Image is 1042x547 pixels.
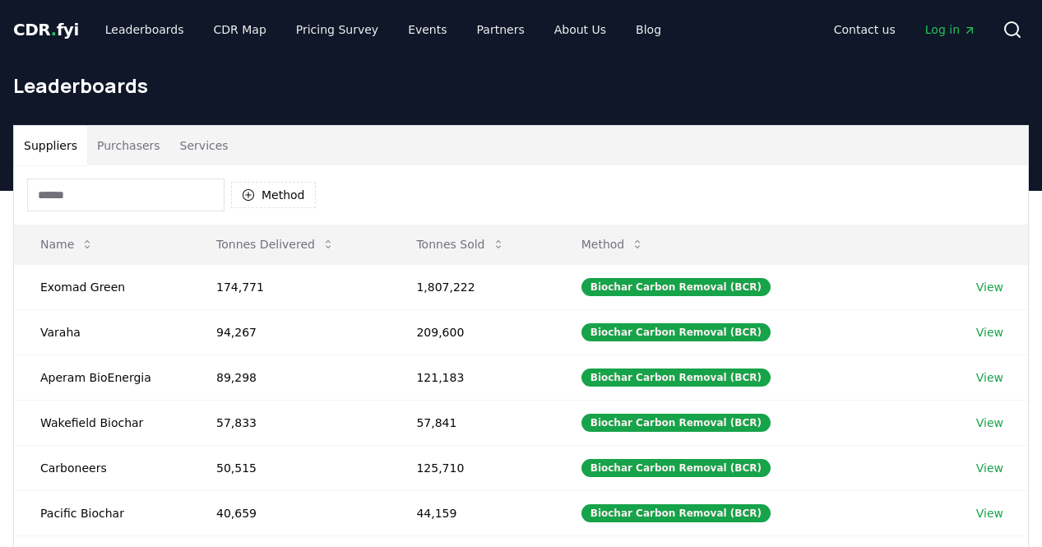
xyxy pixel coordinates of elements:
[464,15,538,44] a: Partners
[14,309,190,355] td: Varaha
[581,323,771,341] div: Biochar Carbon Removal (BCR)
[581,459,771,477] div: Biochar Carbon Removal (BCR)
[581,369,771,387] div: Biochar Carbon Removal (BCR)
[390,490,554,535] td: 44,159
[976,415,1003,431] a: View
[190,355,390,400] td: 89,298
[395,15,460,44] a: Events
[581,504,771,522] div: Biochar Carbon Removal (BCR)
[203,228,348,261] button: Tonnes Delivered
[283,15,391,44] a: Pricing Survey
[821,15,989,44] nav: Main
[821,15,909,44] a: Contact us
[190,490,390,535] td: 40,659
[390,400,554,445] td: 57,841
[14,126,87,165] button: Suppliers
[92,15,197,44] a: Leaderboards
[14,400,190,445] td: Wakefield Biochar
[14,445,190,490] td: Carboneers
[51,20,57,39] span: .
[390,264,554,309] td: 1,807,222
[201,15,280,44] a: CDR Map
[541,15,619,44] a: About Us
[976,369,1003,386] a: View
[390,309,554,355] td: 209,600
[27,228,107,261] button: Name
[390,355,554,400] td: 121,183
[13,20,79,39] span: CDR fyi
[976,460,1003,476] a: View
[190,264,390,309] td: 174,771
[976,279,1003,295] a: View
[14,355,190,400] td: Aperam BioEnergia
[231,182,316,208] button: Method
[912,15,989,44] a: Log in
[581,278,771,296] div: Biochar Carbon Removal (BCR)
[190,400,390,445] td: 57,833
[14,490,190,535] td: Pacific Biochar
[568,228,658,261] button: Method
[92,15,674,44] nav: Main
[14,264,190,309] td: Exomad Green
[13,18,79,41] a: CDR.fyi
[87,126,170,165] button: Purchasers
[190,445,390,490] td: 50,515
[925,21,976,38] span: Log in
[581,414,771,432] div: Biochar Carbon Removal (BCR)
[190,309,390,355] td: 94,267
[976,324,1003,341] a: View
[403,228,517,261] button: Tonnes Sold
[976,505,1003,522] a: View
[13,72,1029,99] h1: Leaderboards
[623,15,674,44] a: Blog
[170,126,239,165] button: Services
[390,445,554,490] td: 125,710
